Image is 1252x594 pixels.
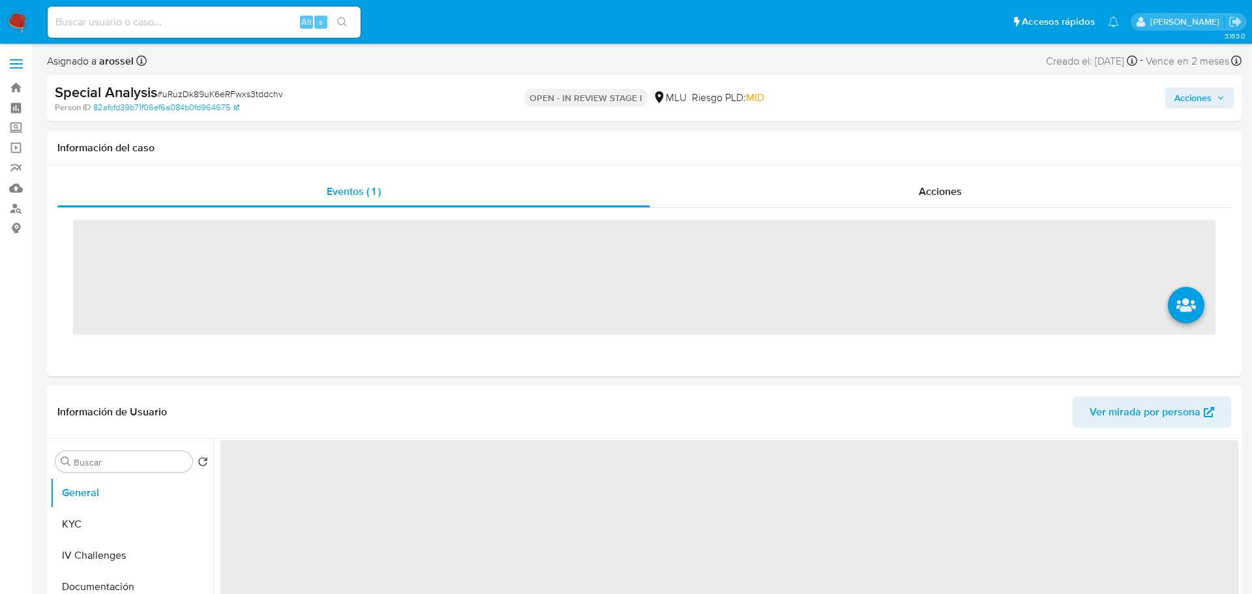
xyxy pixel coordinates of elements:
[1174,87,1212,108] span: Acciones
[1022,15,1095,29] span: Accesos rápidos
[157,87,283,100] span: # uRuzDk89uK6eRFwxs3tddchv
[327,184,381,199] span: Eventos ( 1 )
[47,54,134,68] span: Asignado a
[50,509,213,540] button: KYC
[61,456,71,467] button: Buscar
[55,82,157,102] b: Special Analysis
[1046,52,1137,70] div: Creado el: [DATE]
[1146,54,1229,68] span: Vence en 2 meses
[301,16,312,28] span: Alt
[746,90,764,105] span: MID
[1073,396,1231,428] button: Ver mirada por persona
[198,456,208,471] button: Volver al orden por defecto
[57,141,1231,155] h1: Información del caso
[319,16,323,28] span: s
[1108,16,1119,27] a: Notificaciones
[692,91,764,105] span: Riesgo PLD:
[73,220,1215,334] span: ‌
[1090,396,1200,428] span: Ver mirada por persona
[1140,52,1143,70] span: -
[329,13,355,31] button: search-icon
[55,102,91,113] b: Person ID
[50,540,213,571] button: IV Challenges
[1150,16,1224,28] p: antonio.rossel@mercadolibre.com
[57,406,167,419] h1: Información de Usuario
[93,102,239,113] a: 82afcfd39b71f06ef6a084b0fd964675
[653,91,687,105] div: MLU
[919,184,962,199] span: Acciones
[74,456,187,468] input: Buscar
[1165,87,1234,108] button: Acciones
[1229,15,1242,29] a: Salir
[48,14,361,31] input: Buscar usuario o caso...
[524,89,648,107] p: OPEN - IN REVIEW STAGE I
[50,477,213,509] button: General
[97,53,134,68] b: arossel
